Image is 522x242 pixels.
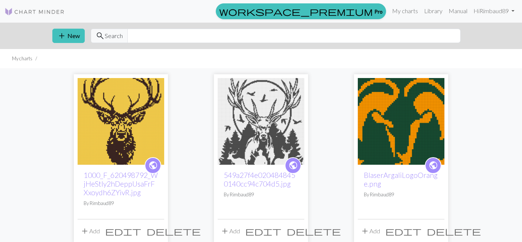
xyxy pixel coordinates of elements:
span: edit [385,226,421,236]
i: Edit [245,227,281,236]
a: 1000_F_620498792_WjHeStIy2hDeppUsaFrFXxoydh6ZYivR.jpg [84,171,158,197]
button: Add [218,224,243,238]
span: edit [245,226,281,236]
p: By Rimbaud89 [364,191,438,198]
button: New [52,29,85,43]
i: public [288,158,298,173]
span: search [96,31,105,41]
button: Delete [424,224,484,238]
span: public [288,159,298,171]
a: public [425,157,441,174]
button: Delete [284,224,343,238]
a: 549a27f4e0204848450140cc94c704d5.jpg [224,171,295,188]
a: 549a27f4e0204848450140cc94c704d5.jpg [218,117,304,124]
i: public [148,158,158,173]
button: Add [78,224,102,238]
i: Edit [105,227,141,236]
span: delete [147,226,201,236]
span: edit [105,226,141,236]
a: Manual [446,3,470,18]
a: public [285,157,301,174]
span: Search [105,31,123,40]
img: Logo [5,7,65,16]
a: My charts [389,3,421,18]
span: public [148,159,158,171]
span: delete [287,226,341,236]
button: Edit [102,224,144,238]
a: Pro [216,3,386,19]
a: 1000_F_620498792_WjHeStIy2hDeppUsaFrFXxoydh6ZYivR.jpg [78,117,164,124]
span: add [57,31,66,41]
button: Edit [243,224,284,238]
img: BlaserArgaliLogoOrange.png [358,78,444,165]
button: Edit [383,224,424,238]
img: 549a27f4e0204848450140cc94c704d5.jpg [218,78,304,165]
span: add [220,226,229,236]
button: Add [358,224,383,238]
i: Edit [385,227,421,236]
a: HiRimbaud89 [470,3,517,18]
i: public [429,158,438,173]
span: public [429,159,438,171]
a: Library [421,3,446,18]
a: BlaserArgaliLogoOrange.png [364,171,438,188]
span: workspace_premium [219,6,373,17]
span: add [80,226,89,236]
li: My charts [12,55,32,62]
img: 1000_F_620498792_WjHeStIy2hDeppUsaFrFXxoydh6ZYivR.jpg [78,78,164,165]
span: add [360,226,369,236]
a: BlaserArgaliLogoOrange.png [358,117,444,124]
span: delete [427,226,481,236]
a: public [145,157,161,174]
p: By Rimbaud89 [224,191,298,198]
button: Delete [144,224,203,238]
p: By Rimbaud89 [84,200,158,207]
